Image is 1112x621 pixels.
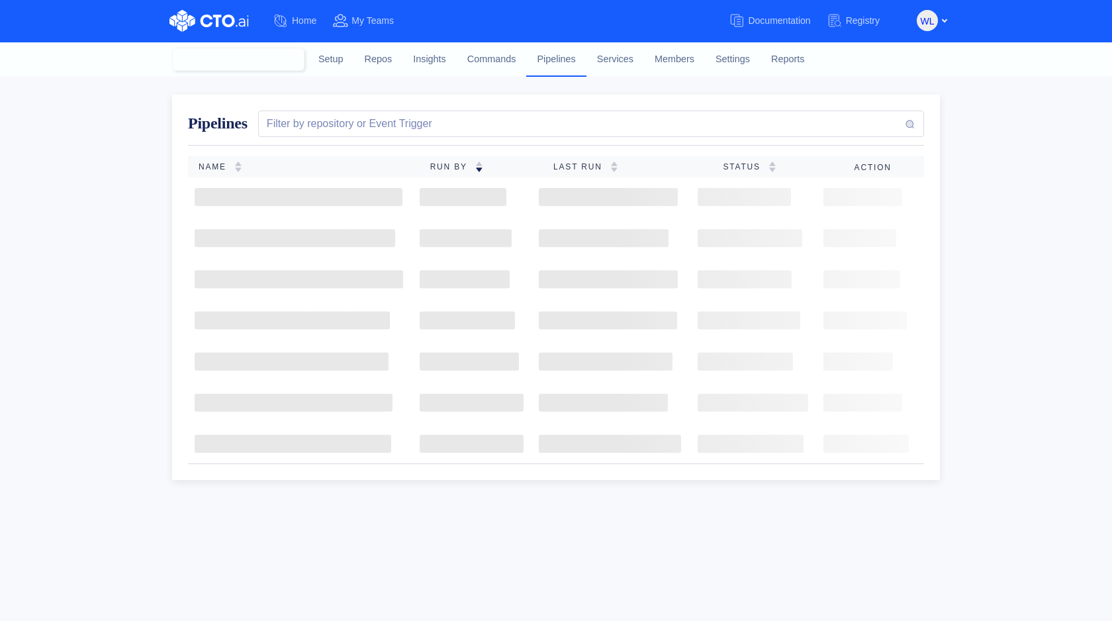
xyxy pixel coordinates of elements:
img: CTO.ai Logo [169,10,249,32]
span: Home [292,15,316,26]
a: Documentation [729,9,826,33]
span: Status [723,162,768,171]
a: Home [273,9,332,33]
a: Commands [457,42,527,77]
th: Action [844,156,924,177]
img: sorting-down.svg [475,162,483,172]
img: sorting-empty.svg [610,162,618,172]
span: Last Run [553,162,610,171]
span: Pipelines [188,115,248,132]
a: Settings [705,42,761,77]
a: Setup [308,42,354,77]
span: Documentation [748,15,810,26]
span: WL [921,11,935,32]
a: Registry [827,9,896,33]
a: My Teams [332,9,410,33]
img: sorting-empty.svg [234,162,242,172]
span: Run By [430,162,475,171]
a: Members [644,42,705,77]
span: Registry [846,15,880,26]
img: sorting-empty.svg [768,162,776,172]
a: Repos [354,42,403,77]
span: My Teams [351,15,394,26]
div: Filter by repository or Event Trigger [261,116,432,132]
button: WL [917,10,938,31]
a: Reports [761,42,815,77]
span: Name [199,162,234,171]
a: Insights [402,42,457,77]
a: Pipelines [526,42,586,76]
a: Services [586,42,644,77]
